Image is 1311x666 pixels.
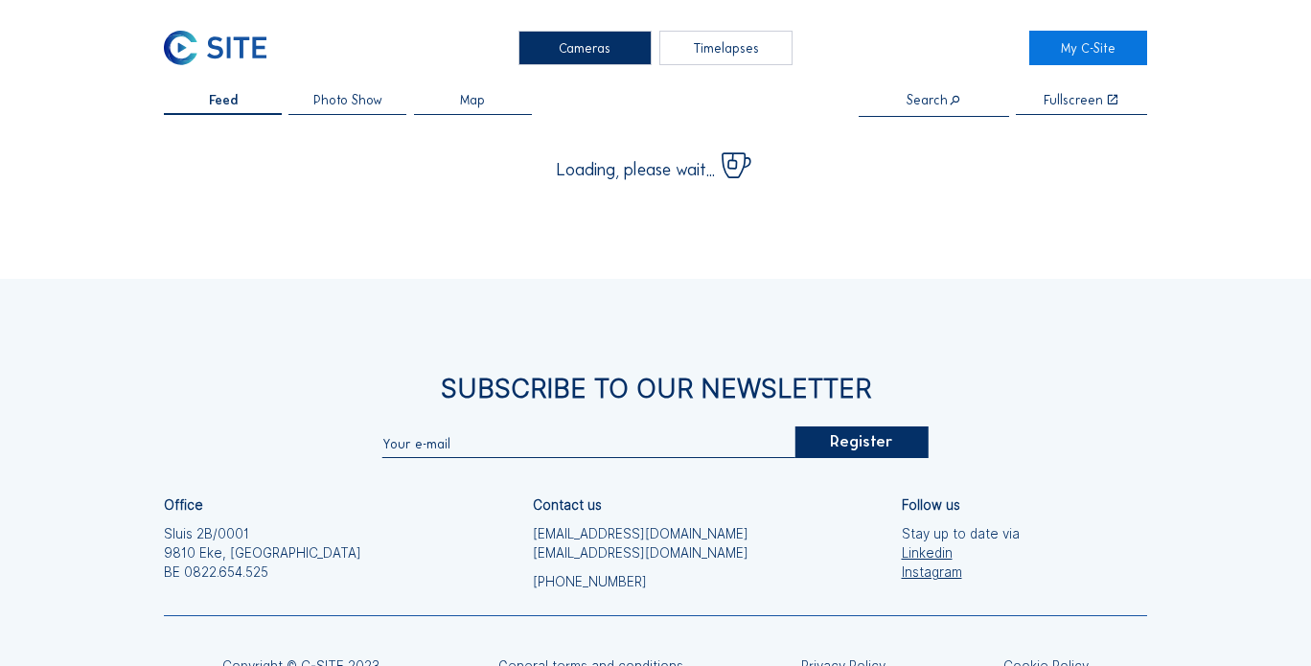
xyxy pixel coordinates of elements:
[164,524,361,583] div: Sluis 2B/0001 9810 Eke, [GEOGRAPHIC_DATA] BE 0822.654.525
[164,376,1147,402] div: Subscribe to our newsletter
[557,162,715,179] span: Loading, please wait...
[164,31,282,65] a: C-SITE Logo
[533,572,748,591] a: [PHONE_NUMBER]
[382,435,795,451] input: Your e-mail
[902,563,1020,582] a: Instagram
[460,94,485,107] span: Map
[209,94,238,107] span: Feed
[1029,31,1147,65] a: My C-Site
[659,31,793,65] div: Timelapses
[1044,94,1103,107] div: Fullscreen
[313,94,382,107] span: Photo Show
[902,499,960,513] div: Follow us
[902,543,1020,563] a: Linkedin
[164,499,203,513] div: Office
[795,426,930,458] div: Register
[164,31,266,65] img: C-SITE Logo
[902,524,1020,583] div: Stay up to date via
[533,543,748,563] a: [EMAIL_ADDRESS][DOMAIN_NAME]
[533,499,602,513] div: Contact us
[533,524,748,543] a: [EMAIL_ADDRESS][DOMAIN_NAME]
[518,31,653,65] div: Cameras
